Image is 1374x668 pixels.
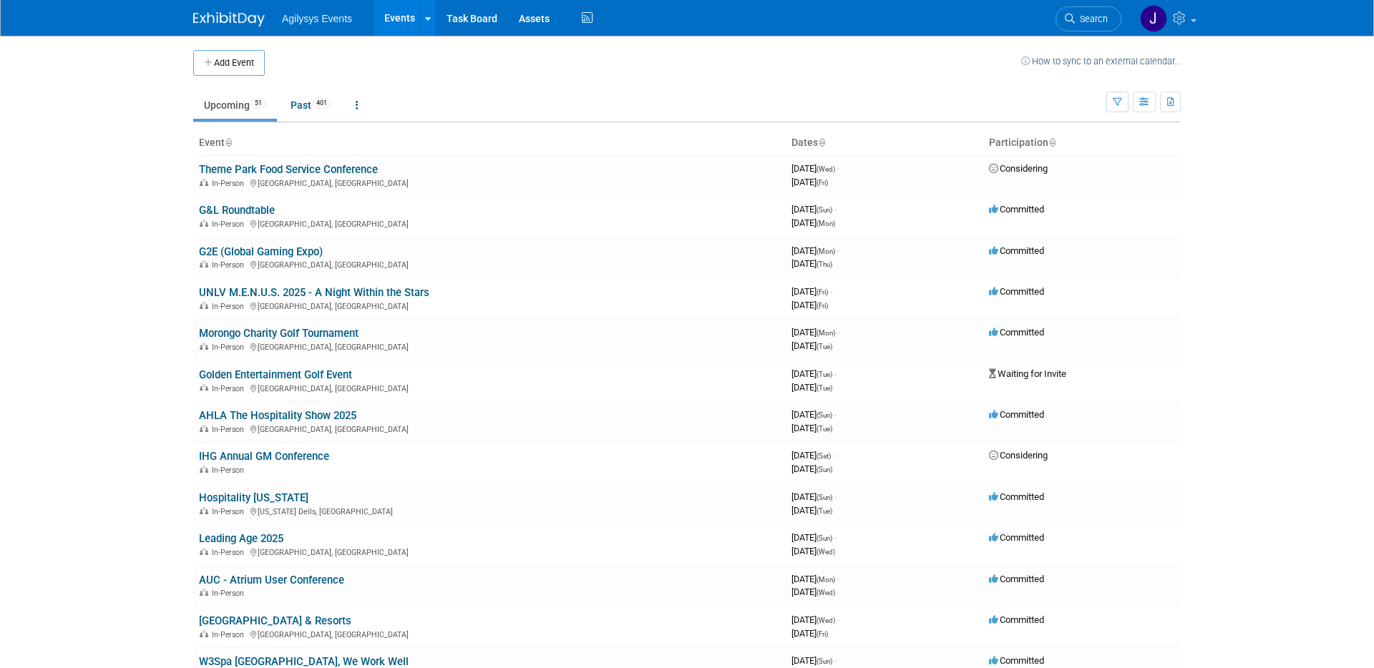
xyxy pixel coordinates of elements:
[817,411,832,419] span: (Sun)
[1056,6,1121,31] a: Search
[830,286,832,297] span: -
[817,617,835,624] span: (Wed)
[199,628,780,639] div: [GEOGRAPHIC_DATA], [GEOGRAPHIC_DATA]
[200,220,208,227] img: In-Person Event
[817,260,832,268] span: (Thu)
[199,177,780,188] div: [GEOGRAPHIC_DATA], [GEOGRAPHIC_DATA]
[199,204,275,217] a: G&L Roundtable
[791,217,835,228] span: [DATE]
[817,589,835,596] span: (Wed)
[193,50,265,76] button: Add Event
[199,163,378,176] a: Theme Park Food Service Conference
[791,628,828,639] span: [DATE]
[989,655,1044,666] span: Committed
[199,327,359,340] a: Morongo Charity Golf Tournament
[989,327,1044,338] span: Committed
[817,425,832,433] span: (Tue)
[199,258,780,270] div: [GEOGRAPHIC_DATA], [GEOGRAPHIC_DATA]
[199,382,780,393] div: [GEOGRAPHIC_DATA], [GEOGRAPHIC_DATA]
[817,247,835,255] span: (Mon)
[212,589,248,598] span: In-Person
[791,368,837,379] span: [DATE]
[834,409,837,420] span: -
[817,343,832,350] span: (Tue)
[282,13,352,24] span: Agilysys Events
[817,548,835,556] span: (Wed)
[834,491,837,502] span: -
[833,450,835,461] span: -
[817,302,828,310] span: (Fri)
[791,450,835,461] span: [DATE]
[791,245,839,256] span: [DATE]
[199,532,283,545] a: Leading Age 2025
[834,532,837,543] span: -
[212,507,248,516] span: In-Person
[837,327,839,338] span: -
[199,491,308,504] a: Hospitality [US_STATE]
[791,300,828,310] span: [DATE]
[199,614,351,627] a: [GEOGRAPHIC_DATA] & Resorts
[818,137,825,148] a: Sort by Start Date
[1021,56,1181,67] a: How to sync to an external calendar...
[837,574,839,584] span: -
[817,534,832,542] span: (Sun)
[199,505,780,516] div: [US_STATE] Dells, [GEOGRAPHIC_DATA]
[212,425,248,434] span: In-Person
[791,340,832,351] span: [DATE]
[834,368,837,379] span: -
[791,505,832,516] span: [DATE]
[199,286,429,299] a: UNLV M.E.N.U.S. 2025 - A Night Within the Stars
[212,548,248,557] span: In-Person
[212,343,248,352] span: In-Person
[212,630,248,639] span: In-Person
[791,574,839,584] span: [DATE]
[200,589,208,596] img: In-Person Event
[193,92,277,119] a: Upcoming51
[817,384,832,392] span: (Tue)
[817,493,832,501] span: (Sun)
[817,220,835,227] span: (Mon)
[199,340,780,352] div: [GEOGRAPHIC_DATA], [GEOGRAPHIC_DATA]
[989,491,1044,502] span: Committed
[199,300,780,311] div: [GEOGRAPHIC_DATA], [GEOGRAPHIC_DATA]
[199,245,323,258] a: G2E (Global Gaming Expo)
[837,245,839,256] span: -
[791,382,832,393] span: [DATE]
[199,217,780,229] div: [GEOGRAPHIC_DATA], [GEOGRAPHIC_DATA]
[989,286,1044,297] span: Committed
[791,286,832,297] span: [DATE]
[791,177,828,187] span: [DATE]
[212,179,248,188] span: In-Person
[212,220,248,229] span: In-Person
[817,179,828,187] span: (Fri)
[791,614,839,625] span: [DATE]
[989,532,1044,543] span: Committed
[989,574,1044,584] span: Committed
[817,657,832,665] span: (Sun)
[199,368,352,381] a: Golden Entertainment Golf Event
[989,245,1044,256] span: Committed
[1075,14,1108,24] span: Search
[280,92,342,119] a: Past401
[212,302,248,311] span: In-Person
[791,463,832,474] span: [DATE]
[989,368,1066,379] span: Waiting for Invite
[200,302,208,309] img: In-Person Event
[791,327,839,338] span: [DATE]
[791,491,837,502] span: [DATE]
[817,466,832,473] span: (Sun)
[989,204,1044,215] span: Committed
[250,98,266,109] span: 51
[199,655,409,668] a: W3Spa [GEOGRAPHIC_DATA], We Work Well
[193,131,786,155] th: Event
[989,163,1048,174] span: Considering
[200,466,208,473] img: In-Person Event
[791,204,837,215] span: [DATE]
[200,384,208,391] img: In-Person Event
[1048,137,1056,148] a: Sort by Participation Type
[983,131,1181,155] th: Participation
[199,546,780,557] div: [GEOGRAPHIC_DATA], [GEOGRAPHIC_DATA]
[199,574,344,586] a: AUC - Atrium User Conference
[834,655,837,666] span: -
[193,12,265,26] img: ExhibitDay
